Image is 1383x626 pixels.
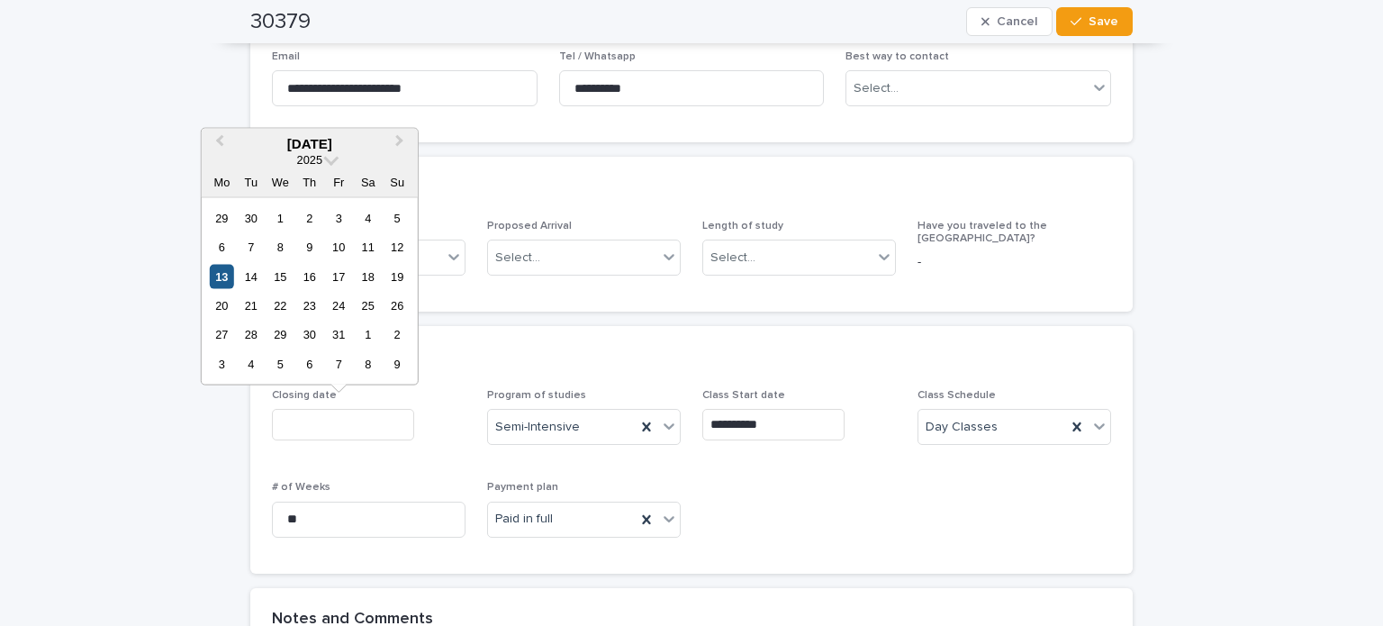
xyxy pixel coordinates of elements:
[203,130,232,159] button: Previous Month
[385,264,410,288] div: Choose Sunday, 19 October 2025
[297,352,321,377] div: Choose Thursday, 6 November 2025
[385,352,410,377] div: Choose Sunday, 9 November 2025
[239,294,263,318] div: Choose Tuesday, 21 October 2025
[387,130,416,159] button: Next Month
[1056,7,1133,36] button: Save
[356,205,380,230] div: Choose Saturday, 4 October 2025
[239,205,263,230] div: Choose Tuesday, 30 September 2025
[268,169,293,194] div: We
[297,264,321,288] div: Choose Thursday, 16 October 2025
[917,221,1047,244] span: Have you traveled to the [GEOGRAPHIC_DATA]?
[272,482,330,493] span: # of Weeks
[495,418,580,437] span: Semi-Intensive
[297,294,321,318] div: Choose Thursday, 23 October 2025
[268,322,293,347] div: Choose Wednesday, 29 October 2025
[710,249,755,268] div: Select...
[239,322,263,347] div: Choose Tuesday, 28 October 2025
[1089,15,1118,28] span: Save
[297,152,322,166] span: 2025
[917,390,996,401] span: Class Schedule
[327,294,351,318] div: Choose Friday, 24 October 2025
[356,264,380,288] div: Choose Saturday, 18 October 2025
[495,249,540,268] div: Select...
[327,235,351,259] div: Choose Friday, 10 October 2025
[268,235,293,259] div: Choose Wednesday, 8 October 2025
[385,205,410,230] div: Choose Sunday, 5 October 2025
[210,169,234,194] div: Mo
[272,390,337,401] span: Closing date
[239,264,263,288] div: Choose Tuesday, 14 October 2025
[207,204,411,379] div: month 2025-10
[210,294,234,318] div: Choose Monday, 20 October 2025
[268,264,293,288] div: Choose Wednesday, 15 October 2025
[268,294,293,318] div: Choose Wednesday, 22 October 2025
[385,169,410,194] div: Su
[327,264,351,288] div: Choose Friday, 17 October 2025
[966,7,1053,36] button: Cancel
[327,352,351,377] div: Choose Friday, 7 November 2025
[487,482,558,493] span: Payment plan
[702,221,783,231] span: Length of study
[202,135,418,151] div: [DATE]
[239,169,263,194] div: Tu
[356,235,380,259] div: Choose Saturday, 11 October 2025
[495,510,553,529] span: Paid in full
[210,205,234,230] div: Choose Monday, 29 September 2025
[702,390,785,401] span: Class Start date
[356,169,380,194] div: Sa
[356,322,380,347] div: Choose Saturday, 1 November 2025
[210,264,234,288] div: Choose Monday, 13 October 2025
[926,418,998,437] span: Day Classes
[250,9,311,35] h2: 30379
[297,322,321,347] div: Choose Thursday, 30 October 2025
[327,205,351,230] div: Choose Friday, 3 October 2025
[356,294,380,318] div: Choose Saturday, 25 October 2025
[997,15,1037,28] span: Cancel
[487,390,586,401] span: Program of studies
[845,51,949,62] span: Best way to contact
[385,235,410,259] div: Choose Sunday, 12 October 2025
[559,51,636,62] span: Tel / Whatsapp
[917,253,1111,272] p: -
[385,294,410,318] div: Choose Sunday, 26 October 2025
[297,169,321,194] div: Th
[327,169,351,194] div: Fr
[272,51,300,62] span: Email
[854,79,899,98] div: Select...
[239,352,263,377] div: Choose Tuesday, 4 November 2025
[385,322,410,347] div: Choose Sunday, 2 November 2025
[210,235,234,259] div: Choose Monday, 6 October 2025
[356,352,380,377] div: Choose Saturday, 8 November 2025
[268,205,293,230] div: Choose Wednesday, 1 October 2025
[297,205,321,230] div: Choose Thursday, 2 October 2025
[487,221,572,231] span: Proposed Arrival
[327,322,351,347] div: Choose Friday, 31 October 2025
[297,235,321,259] div: Choose Thursday, 9 October 2025
[210,352,234,377] div: Choose Monday, 3 November 2025
[239,235,263,259] div: Choose Tuesday, 7 October 2025
[210,322,234,347] div: Choose Monday, 27 October 2025
[268,352,293,377] div: Choose Wednesday, 5 November 2025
